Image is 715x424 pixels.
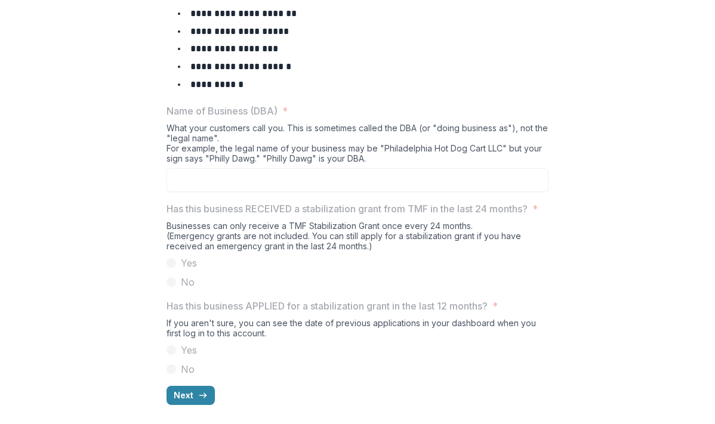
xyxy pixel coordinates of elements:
button: Next [167,386,215,405]
span: Yes [181,256,197,270]
div: Businesses can only receive a TMF Stabilization Grant once every 24 months. (Emergency grants are... [167,221,548,256]
span: No [181,362,195,376]
p: Has this business APPLIED for a stabilization grant in the last 12 months? [167,299,488,313]
span: Yes [181,343,197,357]
p: Name of Business (DBA) [167,104,278,118]
p: Has this business RECEIVED a stabilization grant from TMF in the last 24 months? [167,202,528,216]
div: What your customers call you. This is sometimes called the DBA (or "doing business as"), not the ... [167,123,548,168]
div: If you aren't sure, you can see the date of previous applications in your dashboard when you firs... [167,318,548,343]
span: No [181,275,195,289]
